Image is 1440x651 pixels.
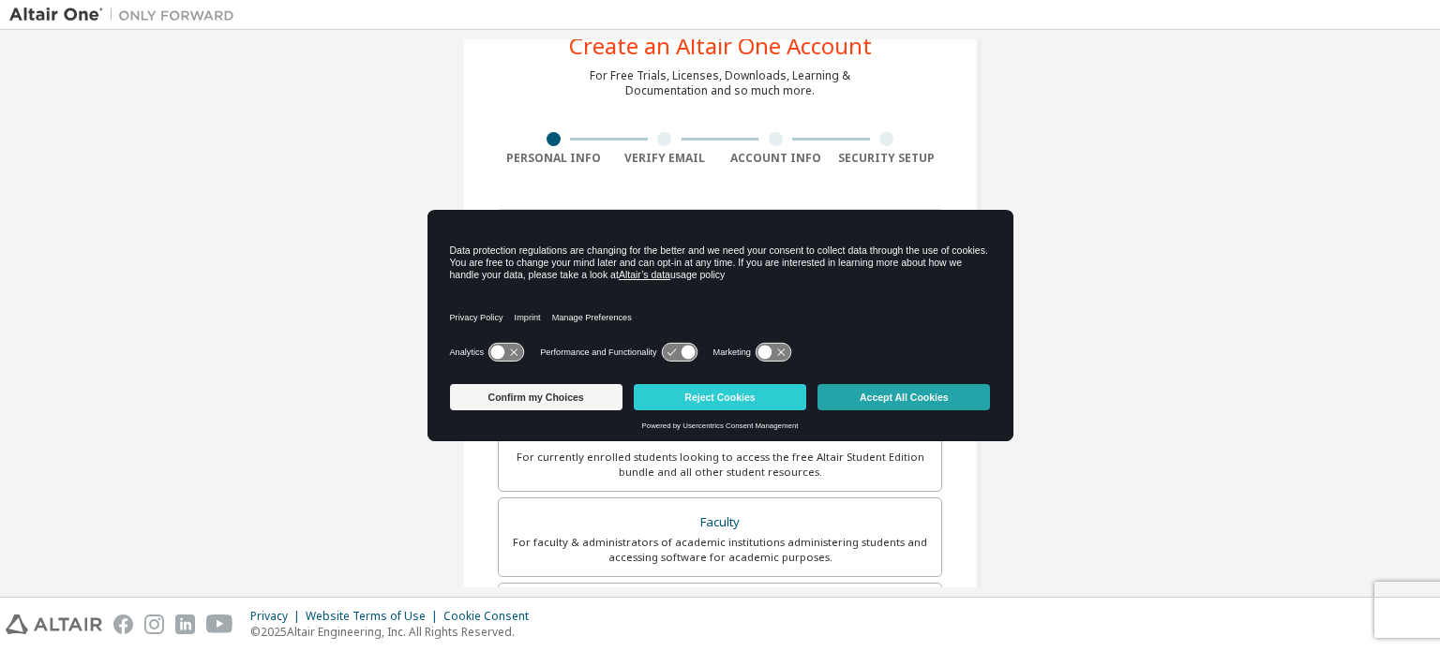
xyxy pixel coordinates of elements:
div: Account Info [720,151,832,166]
div: Security Setup [832,151,943,166]
img: altair_logo.svg [6,614,102,634]
div: Personal Info [498,151,609,166]
p: © 2025 Altair Engineering, Inc. All Rights Reserved. [250,624,540,640]
div: Verify Email [609,151,721,166]
img: youtube.svg [206,614,233,634]
div: Create an Altair One Account [569,35,872,57]
img: linkedin.svg [175,614,195,634]
div: Website Terms of Use [306,609,443,624]
img: facebook.svg [113,614,133,634]
img: Altair One [9,6,244,24]
div: For faculty & administrators of academic institutions administering students and accessing softwa... [510,535,930,565]
img: instagram.svg [144,614,164,634]
div: For currently enrolled students looking to access the free Altair Student Edition bundle and all ... [510,450,930,480]
div: For Free Trials, Licenses, Downloads, Learning & Documentation and so much more. [590,68,850,98]
div: Faculty [510,510,930,536]
div: Cookie Consent [443,609,540,624]
div: Privacy [250,609,306,624]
